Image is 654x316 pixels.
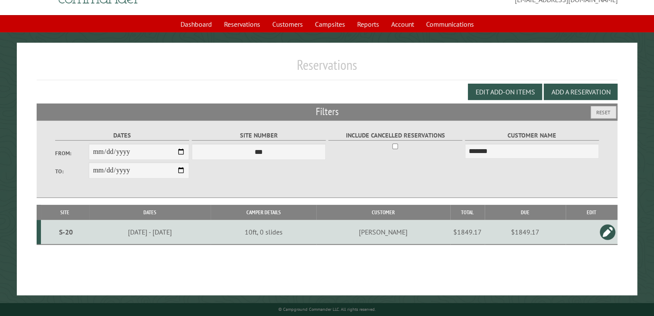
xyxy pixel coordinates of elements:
[44,228,88,236] div: S-20
[89,205,211,220] th: Dates
[316,205,450,220] th: Customer
[55,131,189,141] label: Dates
[192,131,326,141] label: Site Number
[267,16,308,32] a: Customers
[55,167,89,175] label: To:
[328,131,462,141] label: Include Cancelled Reservations
[211,205,316,220] th: Camper Details
[421,16,479,32] a: Communications
[37,103,618,120] h2: Filters
[310,16,350,32] a: Campsites
[55,149,89,157] label: From:
[485,205,566,220] th: Due
[278,307,376,312] small: © Campground Commander LLC. All rights reserved.
[485,220,566,244] td: $1849.17
[37,56,618,80] h1: Reservations
[316,220,450,244] td: [PERSON_NAME]
[566,205,618,220] th: Edit
[352,16,384,32] a: Reports
[219,16,265,32] a: Reservations
[591,106,616,119] button: Reset
[175,16,217,32] a: Dashboard
[465,131,599,141] label: Customer Name
[450,205,485,220] th: Total
[468,84,542,100] button: Edit Add-on Items
[211,220,316,244] td: 10ft, 0 slides
[90,228,209,236] div: [DATE] - [DATE]
[544,84,617,100] button: Add a Reservation
[450,220,485,244] td: $1849.17
[41,205,89,220] th: Site
[386,16,419,32] a: Account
